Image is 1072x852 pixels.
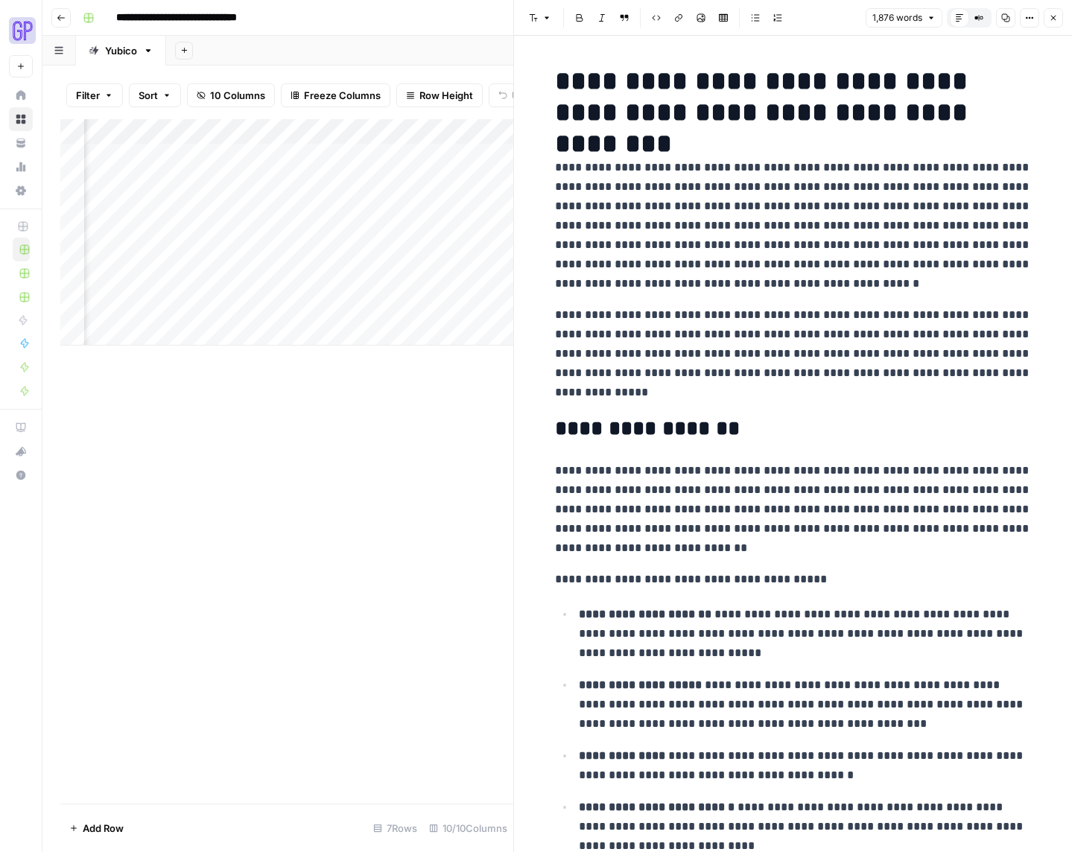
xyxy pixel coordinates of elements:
button: Workspace: Growth Plays [9,12,33,49]
a: AirOps Academy [9,416,33,439]
div: 7 Rows [367,816,423,840]
button: Undo [489,83,547,107]
button: 1,876 words [866,8,942,28]
div: 10/10 Columns [423,816,513,840]
a: Home [9,83,33,107]
button: Row Height [396,83,483,107]
span: Row Height [419,88,473,103]
a: Browse [9,107,33,131]
button: Add Row [60,816,133,840]
button: Sort [129,83,181,107]
div: Yubico [105,43,137,58]
a: Settings [9,179,33,203]
button: Filter [66,83,123,107]
img: Growth Plays Logo [9,17,36,44]
button: Freeze Columns [281,83,390,107]
a: Yubico [76,36,166,66]
span: 10 Columns [210,88,265,103]
span: 1,876 words [872,11,922,25]
a: Your Data [9,131,33,155]
button: 10 Columns [187,83,275,107]
a: Usage [9,155,33,179]
button: What's new? [9,439,33,463]
span: Filter [76,88,100,103]
span: Freeze Columns [304,88,381,103]
div: What's new? [10,440,32,462]
span: Sort [139,88,158,103]
button: Help + Support [9,463,33,487]
span: Add Row [83,821,124,836]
